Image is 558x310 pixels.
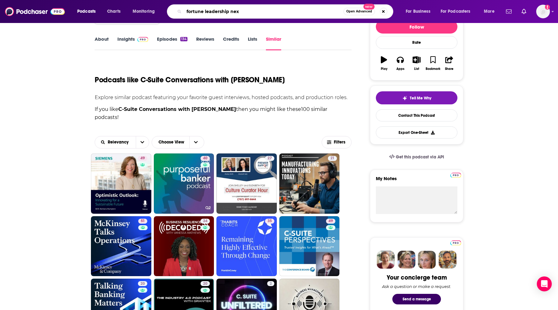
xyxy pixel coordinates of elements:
[519,6,529,17] a: Show notifications dropdown
[137,37,148,42] img: Podchaser Pro
[537,276,552,291] div: Open Intercom Messenger
[418,251,436,269] img: Jules Profile
[103,7,124,16] a: Charts
[450,173,461,178] img: Podchaser Pro
[326,219,335,224] a: 49
[203,155,207,162] span: 40
[223,36,239,50] a: Credits
[180,37,187,41] div: 134
[267,281,274,286] a: 2
[441,52,457,75] button: Share
[265,156,274,161] a: 27
[376,109,457,121] a: Contact This Podcast
[329,218,333,224] span: 49
[402,96,407,101] img: tell me why sparkle
[382,284,451,289] div: Ask a question or make a request.
[363,4,375,10] span: New
[107,7,121,16] span: Charts
[376,52,392,75] button: Play
[504,6,514,17] a: Show notifications dropdown
[445,67,453,71] div: Share
[95,75,285,84] h1: Podcasts like C-Suite Conversations with [PERSON_NAME]
[248,36,257,50] a: Lists
[133,7,155,16] span: Monitoring
[95,36,109,50] a: About
[396,154,444,160] span: Get this podcast via API
[203,281,207,287] span: 20
[128,7,163,16] button: open menu
[484,7,494,16] span: More
[376,126,457,139] button: Export One-Sheet
[392,294,441,304] button: Send a message
[406,7,430,16] span: For Business
[270,281,272,287] span: 2
[201,219,210,224] a: 24
[173,4,399,19] div: Search podcasts, credits, & more...
[201,156,210,161] a: 40
[536,5,550,18] img: User Profile
[216,216,277,276] a: 35
[265,219,274,224] a: 35
[108,140,131,144] span: Relevancy
[138,219,147,224] a: 51
[117,36,148,50] a: InsightsPodchaser Pro
[322,136,352,148] button: Filters
[425,52,441,75] button: Bookmark
[140,281,145,287] span: 20
[376,176,457,186] label: My Notes
[95,140,136,144] button: open menu
[152,136,204,148] button: Choose View
[267,218,272,224] span: 35
[377,251,395,269] img: Sydney Profile
[410,96,431,101] span: Tell Me Why
[136,136,149,148] button: open menu
[184,7,343,16] input: Search podcasts, credits, & more...
[279,153,340,214] a: 21
[95,136,149,148] h2: Choose List sort
[5,6,65,17] a: Podchaser - Follow, Share and Rate Podcasts
[154,137,189,148] span: Choose View
[138,281,147,286] a: 20
[343,8,375,15] button: Open AdvancedNew
[279,216,340,276] a: 49
[154,153,214,214] a: 40
[384,149,449,165] a: Get this podcast via API
[536,5,550,18] button: Show profile menu
[376,91,457,104] button: tell me why sparkleTell Me Why
[118,106,236,112] strong: C-Suite Conversations with [PERSON_NAME]
[157,36,187,50] a: Episodes134
[441,7,471,16] span: For Podcasters
[381,67,387,71] div: Play
[396,67,404,71] div: Apps
[138,156,147,161] a: 49
[95,105,352,121] p: If you like then you might like these 100 similar podcasts !
[401,7,438,16] button: open menu
[437,7,480,16] button: open menu
[334,140,346,144] span: Filters
[536,5,550,18] span: Logged in as Libby.Trese.TGI
[140,155,145,162] span: 49
[141,218,145,224] span: 51
[450,172,461,178] a: Pro website
[216,153,277,214] a: 27
[426,67,440,71] div: Bookmark
[376,20,457,34] button: Follow
[154,216,214,276] a: 24
[91,153,151,214] a: 49
[438,251,456,269] img: Jon Profile
[328,156,337,161] a: 21
[346,10,372,13] span: Open Advanced
[152,136,208,148] h2: Choose View
[450,239,461,245] a: Pro website
[376,36,457,49] div: Rate
[392,52,408,75] button: Apps
[397,251,415,269] img: Barbara Profile
[450,240,461,245] img: Podchaser Pro
[414,67,419,71] div: List
[196,36,214,50] a: Reviews
[267,155,272,162] span: 27
[409,52,425,75] button: List
[201,281,210,286] a: 20
[387,274,447,281] div: Your concierge team
[95,94,352,100] p: Explore similar podcast featuring your favorite guest interviews, hosted podcasts, and production...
